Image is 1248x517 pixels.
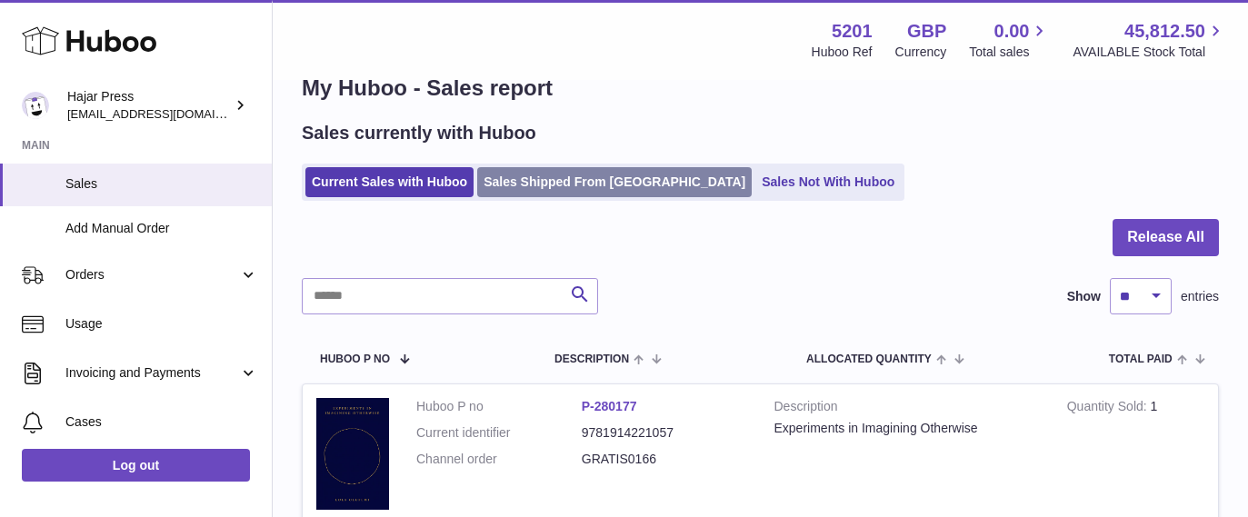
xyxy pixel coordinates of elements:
[305,167,474,197] a: Current Sales with Huboo
[1067,399,1151,418] strong: Quantity Sold
[1124,19,1205,44] span: 45,812.50
[65,315,258,333] span: Usage
[907,19,946,44] strong: GBP
[22,92,49,119] img: editorial@hajarpress.com
[416,451,582,468] dt: Channel order
[65,266,239,283] span: Orders
[554,353,629,365] span: Description
[755,167,901,197] a: Sales Not With Huboo
[582,399,637,413] a: P-280177
[1073,44,1226,61] span: AVAILABLE Stock Total
[416,398,582,415] dt: Huboo P no
[65,220,258,237] span: Add Manual Order
[65,413,258,431] span: Cases
[774,420,1040,437] div: Experiments in Imagining Otherwise
[969,44,1050,61] span: Total sales
[994,19,1030,44] span: 0.00
[65,175,258,193] span: Sales
[582,424,747,442] dd: 9781914221057
[477,167,752,197] a: Sales Shipped From [GEOGRAPHIC_DATA]
[1073,19,1226,61] a: 45,812.50 AVAILABLE Stock Total
[969,19,1050,61] a: 0.00 Total sales
[67,106,267,121] span: [EMAIL_ADDRESS][DOMAIN_NAME]
[832,19,873,44] strong: 5201
[812,44,873,61] div: Huboo Ref
[895,44,947,61] div: Currency
[1113,219,1219,256] button: Release All
[316,398,389,510] img: 1620153565.png
[582,451,747,468] dd: GRATIS0166
[22,449,250,482] a: Log out
[1067,288,1101,305] label: Show
[67,88,231,123] div: Hajar Press
[302,121,536,145] h2: Sales currently with Huboo
[416,424,582,442] dt: Current identifier
[302,74,1219,103] h1: My Huboo - Sales report
[1181,288,1219,305] span: entries
[320,353,390,365] span: Huboo P no
[774,398,1040,420] strong: Description
[806,353,932,365] span: ALLOCATED Quantity
[65,364,239,382] span: Invoicing and Payments
[1109,353,1173,365] span: Total paid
